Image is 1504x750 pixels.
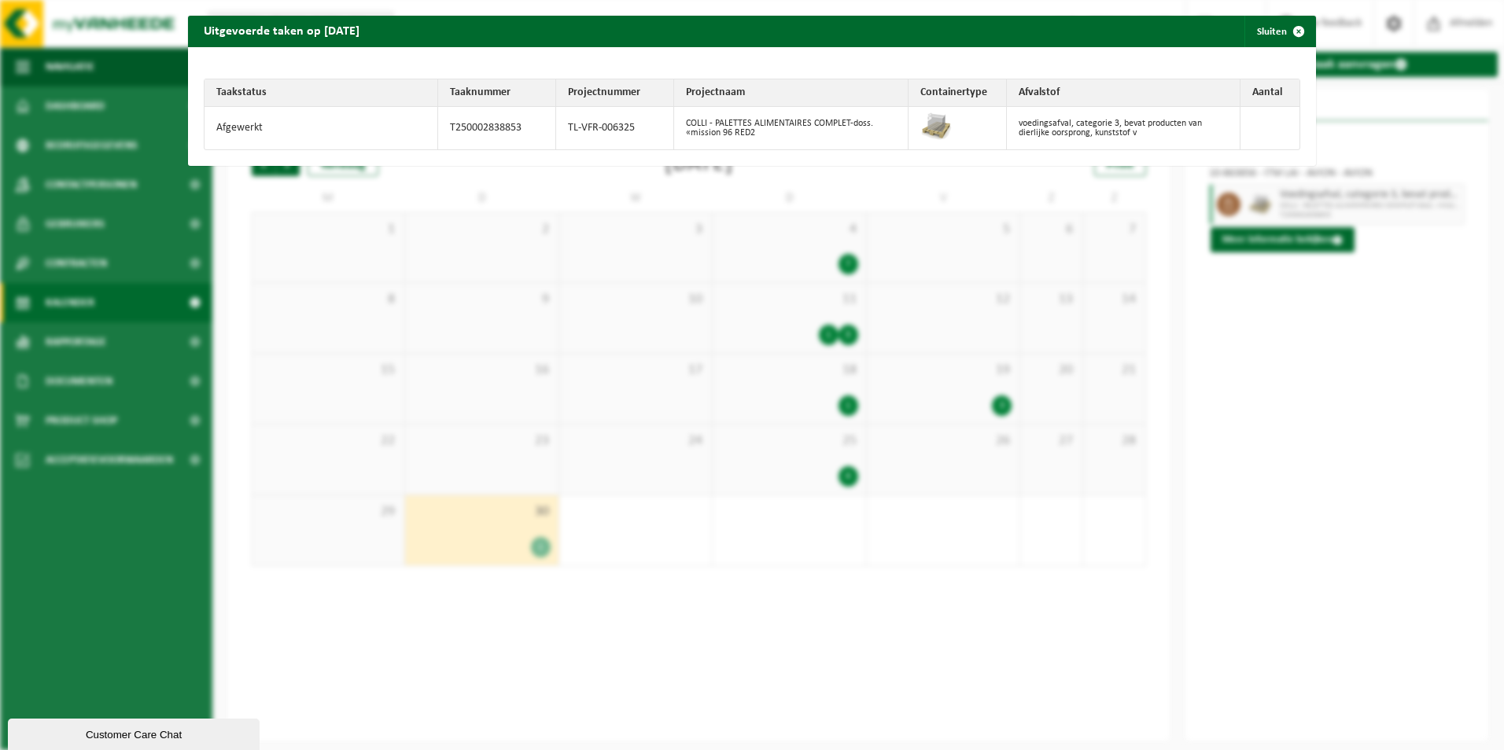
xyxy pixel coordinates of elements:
[205,107,438,149] td: Afgewerkt
[556,107,674,149] td: TL-VFR-006325
[1240,79,1299,107] th: Aantal
[438,79,556,107] th: Taaknummer
[205,79,438,107] th: Taakstatus
[188,16,375,46] h2: Uitgevoerde taken op [DATE]
[920,111,952,142] img: LP-PA-00000-WDN-11
[438,107,556,149] td: T250002838853
[674,79,908,107] th: Projectnaam
[8,715,263,750] iframe: chat widget
[1007,79,1240,107] th: Afvalstof
[556,79,674,107] th: Projectnummer
[909,79,1007,107] th: Containertype
[674,107,908,149] td: COLLI - PALETTES ALIMENTAIRES COMPLET-doss. «mission 96 RED2
[1244,16,1314,47] button: Sluiten
[1007,107,1240,149] td: voedingsafval, categorie 3, bevat producten van dierlijke oorsprong, kunststof v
